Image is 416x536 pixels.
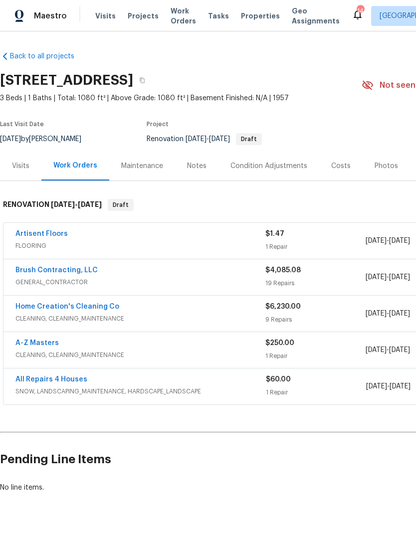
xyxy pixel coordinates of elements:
[147,121,169,127] span: Project
[389,347,410,354] span: [DATE]
[15,350,265,360] span: CLEANING, CLEANING_MAINTENANCE
[187,161,207,171] div: Notes
[51,201,102,208] span: -
[265,230,284,237] span: $1.47
[266,387,366,397] div: 1 Repair
[109,200,133,210] span: Draft
[78,201,102,208] span: [DATE]
[15,303,119,310] a: Home Creation's Cleaning Co
[366,236,410,246] span: -
[15,277,265,287] span: GENERAL_CONTRACTOR
[265,303,301,310] span: $6,230.00
[265,278,365,288] div: 19 Repairs
[366,237,387,244] span: [DATE]
[265,242,365,252] div: 1 Repair
[366,274,387,281] span: [DATE]
[230,161,307,171] div: Condition Adjustments
[12,161,29,171] div: Visits
[15,376,87,383] a: All Repairs 4 Houses
[3,199,102,211] h6: RENOVATION
[292,6,340,26] span: Geo Assignments
[389,237,410,244] span: [DATE]
[15,386,266,396] span: SNOW, LANDSCAPING_MAINTENANCE, HARDSCAPE_LANDSCAPE
[366,272,410,282] span: -
[366,381,411,391] span: -
[366,347,387,354] span: [DATE]
[15,241,265,251] span: FLOORING
[171,6,196,26] span: Work Orders
[265,340,294,347] span: $250.00
[265,351,365,361] div: 1 Repair
[34,11,67,21] span: Maestro
[331,161,351,171] div: Costs
[265,267,301,274] span: $4,085.08
[390,383,411,390] span: [DATE]
[133,71,151,89] button: Copy Address
[15,230,68,237] a: Artisent Floors
[241,11,280,21] span: Properties
[265,315,365,325] div: 9 Repairs
[186,136,207,143] span: [DATE]
[357,6,364,16] div: 14
[95,11,116,21] span: Visits
[389,274,410,281] span: [DATE]
[237,136,261,142] span: Draft
[208,12,229,19] span: Tasks
[366,309,410,319] span: -
[15,314,265,324] span: CLEANING, CLEANING_MAINTENANCE
[366,345,410,355] span: -
[186,136,230,143] span: -
[53,161,97,171] div: Work Orders
[389,310,410,317] span: [DATE]
[266,376,291,383] span: $60.00
[15,340,59,347] a: A-Z Masters
[147,136,262,143] span: Renovation
[128,11,159,21] span: Projects
[15,267,98,274] a: Brush Contracting, LLC
[366,383,387,390] span: [DATE]
[366,310,387,317] span: [DATE]
[375,161,398,171] div: Photos
[209,136,230,143] span: [DATE]
[51,201,75,208] span: [DATE]
[121,161,163,171] div: Maintenance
